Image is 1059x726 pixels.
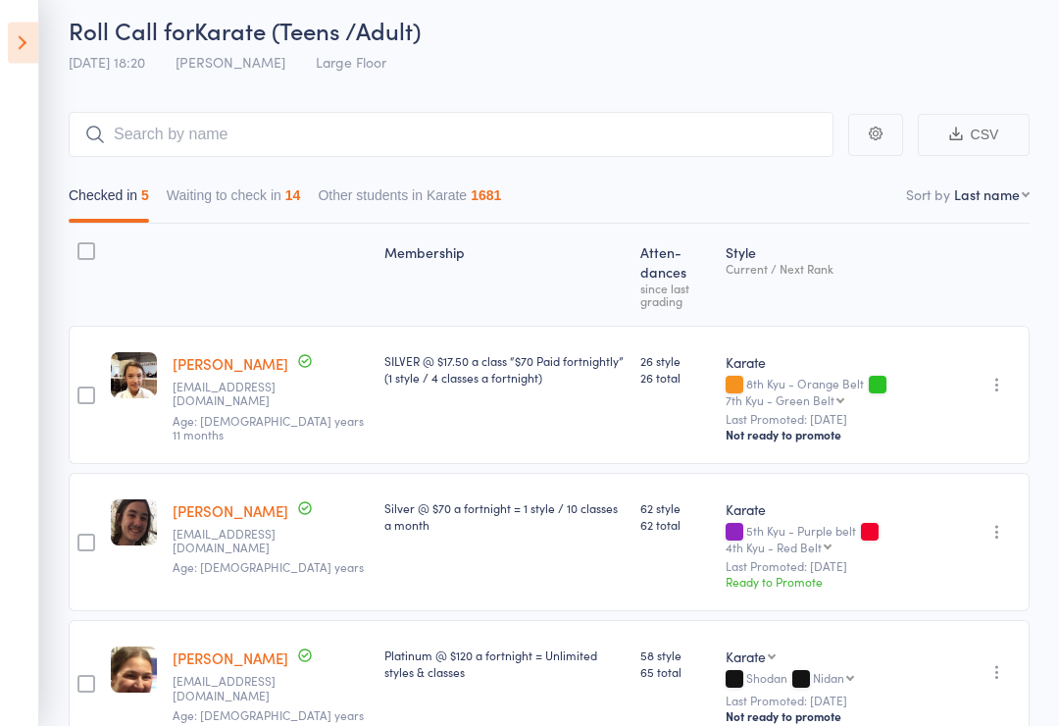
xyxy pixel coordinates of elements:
[173,707,364,724] span: Age: [DEMOGRAPHIC_DATA] years
[69,53,145,73] span: [DATE] 18:20
[640,353,710,370] span: 26 style
[954,185,1020,205] div: Last name
[111,500,157,546] img: image1658720239.png
[726,500,950,520] div: Karate
[640,517,710,534] span: 62 total
[141,188,149,204] div: 5
[173,675,300,703] small: kozsl@bigpond.com
[176,53,285,73] span: [PERSON_NAME]
[632,233,718,318] div: Atten­dances
[726,709,950,725] div: Not ready to promote
[173,381,300,409] small: allanbrey.ab@gmail.com
[726,428,950,443] div: Not ready to promote
[69,15,194,47] span: Roll Call for
[173,528,300,556] small: kozsl@bigpond.com
[726,695,950,708] small: Last Promoted: [DATE]
[173,648,288,669] a: [PERSON_NAME]
[384,648,625,681] div: Platinum @ $120 a fortnight = Unlimited styles & classes
[377,233,632,318] div: Membership
[640,500,710,517] span: 62 style
[640,664,710,681] span: 65 total
[726,542,822,554] div: 4th Kyu - Red Belt
[316,53,386,73] span: Large Floor
[726,353,950,373] div: Karate
[726,525,950,554] div: 5th Kyu - Purple belt
[726,413,950,427] small: Last Promoted: [DATE]
[173,413,364,443] span: Age: [DEMOGRAPHIC_DATA] years 11 months
[384,500,625,534] div: Silver @ $70 a fortnight = 1 style / 10 classes a month
[726,394,834,407] div: 7th Kyu - Green Belt
[918,115,1030,157] button: CSV
[640,370,710,387] span: 26 total
[69,179,149,224] button: Checked in5
[906,185,950,205] label: Sort by
[111,353,157,399] img: image1676874315.png
[726,560,950,574] small: Last Promoted: [DATE]
[640,648,710,664] span: 58 style
[726,672,950,689] div: Shodan
[726,648,766,667] div: Karate
[194,15,421,47] span: Karate (Teens /Adult)
[726,378,950,407] div: 8th Kyu - Orange Belt
[167,179,301,224] button: Waiting to check in14
[285,188,301,204] div: 14
[111,648,157,694] img: image1511843705.png
[69,113,833,158] input: Search by name
[640,283,710,308] div: since last grading
[726,263,950,276] div: Current / Next Rank
[173,559,364,576] span: Age: [DEMOGRAPHIC_DATA] years
[726,574,950,591] div: Ready to Promote
[813,672,844,685] div: Nidan
[173,354,288,375] a: [PERSON_NAME]
[471,188,501,204] div: 1681
[173,501,288,522] a: [PERSON_NAME]
[718,233,958,318] div: Style
[384,353,625,387] div: SILVER @ $17.50 a class “$70 Paid fortnightly” (1 style / 4 classes a fortnight)
[318,179,501,224] button: Other students in Karate1681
